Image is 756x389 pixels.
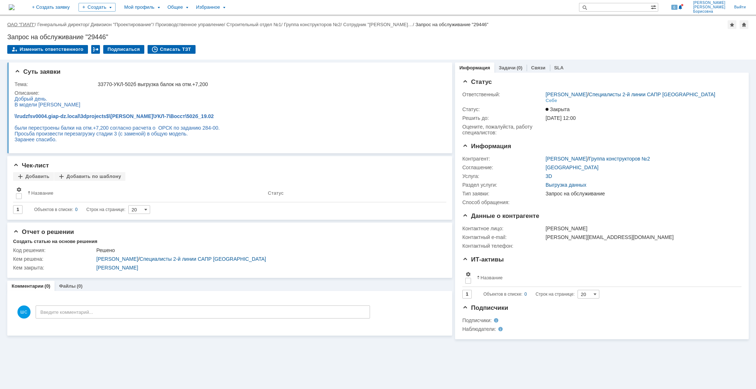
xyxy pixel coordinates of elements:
div: Решить до: [462,115,544,121]
div: / [226,22,284,27]
div: [PERSON_NAME][EMAIL_ADDRESS][DOMAIN_NAME] [546,234,737,240]
div: 0 [75,205,78,214]
div: Статус [268,190,283,196]
div: / [546,156,650,162]
a: Строительный отдел №1 [226,22,281,27]
div: Тип заявки: [462,191,544,196]
a: [PERSON_NAME] [546,156,587,162]
div: 0 [524,290,527,299]
th: Название [25,184,265,202]
span: Информация [462,143,511,150]
div: / [37,22,91,27]
a: SLA [554,65,564,70]
span: Данные о контрагенте [462,212,539,219]
div: Кем закрыта: [13,265,95,271]
div: Добавить в избранное [728,20,736,29]
div: Соглашение: [462,165,544,170]
div: Кем решена: [13,256,95,262]
div: / [343,22,415,27]
div: Название [31,190,53,196]
span: Отчет о решении [13,228,74,235]
div: Подписчики: [462,317,535,323]
div: (0) [516,65,522,70]
div: Себе [546,98,557,104]
div: [PERSON_NAME] [546,226,737,231]
a: [PERSON_NAME] [546,92,587,97]
span: [PERSON_NAME] [693,1,725,5]
a: Специалисты 2-й линии САПР [GEOGRAPHIC_DATA] [589,92,715,97]
a: Выгрузка данных [546,182,586,188]
span: Подписчики [462,304,508,311]
span: 6 [671,5,678,10]
div: (0) [77,283,83,289]
div: Запрос на обслуживание "29446" [7,33,749,41]
div: Создать [79,3,116,12]
a: Специалисты 2-й линии САПР [GEOGRAPHIC_DATA] [140,256,266,262]
span: [PERSON_NAME] [693,5,725,9]
div: Раздел услуги: [462,182,544,188]
span: Суть заявки [15,68,60,75]
div: Контрагент: [462,156,544,162]
div: Статус: [462,106,544,112]
span: Закрыта [546,106,570,112]
div: Контактный телефон: [462,243,544,249]
span: Настройки [16,187,22,193]
div: / [7,22,37,27]
div: Oцените, пожалуйста, работу специалистов: [462,124,544,135]
a: [PERSON_NAME] [96,256,138,262]
a: Связи [531,65,545,70]
div: / [96,256,441,262]
div: / [284,22,343,27]
i: Строк на странице: [34,205,125,214]
div: Работа с массовостью [91,45,100,54]
span: ИТ-активы [462,256,504,263]
span: Объектов в списке: [34,207,73,212]
span: Объектов в списке: [483,292,522,297]
a: Сотрудник "[PERSON_NAME]… [343,22,413,27]
a: Комментарии [12,283,44,289]
div: Контактный e-mail: [462,234,544,240]
a: Файлы [59,283,76,289]
div: Запрос на обслуживание [546,191,737,196]
span: Борисовна [693,9,725,14]
div: Запрос на обслуживание "29446" [415,22,488,27]
div: Название [480,275,503,280]
div: (0) [45,283,51,289]
span: ШС [17,305,31,319]
div: Создать статью на основе решения [13,239,97,244]
a: [GEOGRAPHIC_DATA] [546,165,599,170]
div: Ответственный: [462,92,544,97]
i: Строк на странице: [483,290,575,299]
div: 33770-УКЛ-502б выгрузка балок на отм.+7,200 [98,81,441,87]
a: Генеральный директор [37,22,88,27]
div: Тема: [15,81,96,87]
div: Контактное лицо: [462,226,544,231]
div: Услуга: [462,173,544,179]
a: Группа конструкторов №2 [589,156,650,162]
div: / [546,92,715,97]
a: Группа конструкторов №2 [284,22,341,27]
div: Сделать домашней страницей [740,20,748,29]
div: / [156,22,227,27]
span: Расширенный поиск [651,3,658,10]
th: Название [474,268,736,287]
div: Наблюдатели: [462,326,535,332]
a: Информация [459,65,490,70]
a: ОАО "ГИАП" [7,22,35,27]
div: Код решения: [13,247,95,253]
th: Статус [265,184,441,202]
span: Чек-лист [13,162,49,169]
span: Статус [462,78,492,85]
div: Решено [96,247,441,253]
a: Перейти на домашнюю страницу [9,4,15,10]
a: Дивизион "Проектирование" [91,22,153,27]
img: logo [9,4,15,10]
div: Описание: [15,90,442,96]
span: Настройки [465,271,471,277]
span: [DATE] 12:00 [546,115,576,121]
a: Задачи [499,65,515,70]
div: / [91,22,155,27]
a: 3D [546,173,552,179]
div: Способ обращения: [462,199,544,205]
a: [PERSON_NAME] [96,265,138,271]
